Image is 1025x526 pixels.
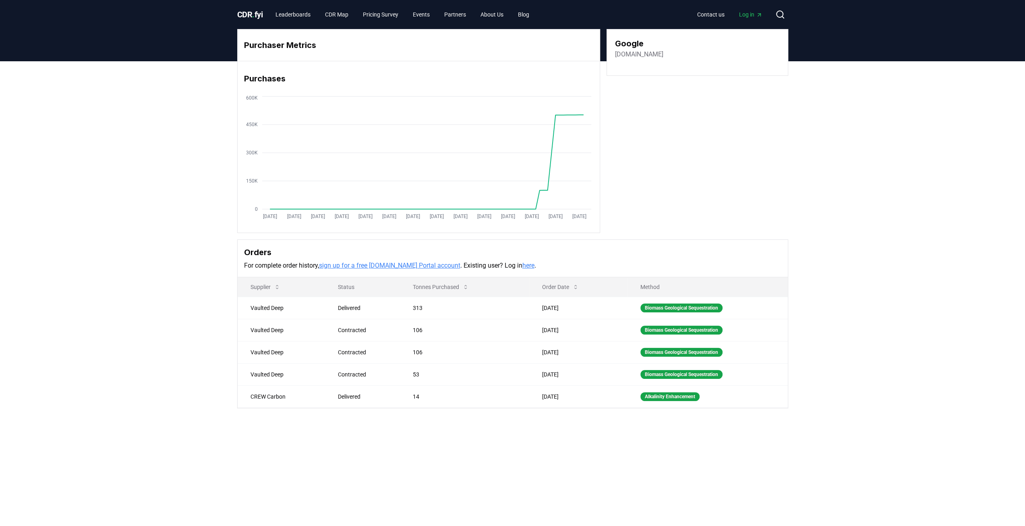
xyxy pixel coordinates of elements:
[548,214,562,219] tspan: [DATE]
[246,122,257,127] tspan: 450K
[338,370,393,378] div: Contracted
[501,214,515,219] tspan: [DATE]
[269,7,536,22] nav: Main
[429,214,443,219] tspan: [DATE]
[238,319,325,341] td: Vaulted Deep
[634,283,781,291] p: Method
[382,214,396,219] tspan: [DATE]
[244,39,593,51] h3: Purchaser Metrics
[338,393,393,401] div: Delivered
[356,7,405,22] a: Pricing Survey
[406,7,436,22] a: Events
[529,363,627,385] td: [DATE]
[400,319,529,341] td: 106
[691,7,731,22] a: Contact us
[246,95,257,101] tspan: 600K
[529,385,627,407] td: [DATE]
[615,50,663,59] a: [DOMAIN_NAME]
[287,214,301,219] tspan: [DATE]
[238,363,325,385] td: Vaulted Deep
[406,214,420,219] tspan: [DATE]
[529,319,627,341] td: [DATE]
[524,214,538,219] tspan: [DATE]
[338,304,393,312] div: Delivered
[238,297,325,319] td: Vaulted Deep
[529,297,627,319] td: [DATE]
[244,261,781,270] p: For complete order history, . Existing user? Log in .
[246,150,257,156] tspan: 300K
[246,178,257,184] tspan: 150K
[244,279,287,295] button: Supplier
[615,37,663,50] h3: Google
[334,214,348,219] tspan: [DATE]
[338,348,393,356] div: Contracted
[238,341,325,363] td: Vaulted Deep
[400,297,529,319] td: 313
[263,214,277,219] tspan: [DATE]
[400,341,529,363] td: 106
[453,214,467,219] tspan: [DATE]
[733,7,769,22] a: Log in
[522,262,534,269] a: here
[400,363,529,385] td: 53
[511,7,536,22] a: Blog
[331,283,393,291] p: Status
[640,370,723,379] div: Biomass Geological Sequestration
[640,392,700,401] div: Alkalinity Enhancement
[269,7,317,22] a: Leaderboards
[319,262,460,269] a: sign up for a free [DOMAIN_NAME] Portal account
[244,246,781,258] h3: Orders
[529,341,627,363] td: [DATE]
[400,385,529,407] td: 14
[237,9,263,20] a: CDR.fyi
[244,73,593,85] h3: Purchases
[319,7,355,22] a: CDR Map
[438,7,472,22] a: Partners
[691,7,769,22] nav: Main
[238,385,325,407] td: CREW Carbon
[406,279,475,295] button: Tonnes Purchased
[338,326,393,334] div: Contracted
[252,10,255,19] span: .
[572,214,586,219] tspan: [DATE]
[640,326,723,335] div: Biomass Geological Sequestration
[640,348,723,357] div: Biomass Geological Sequestration
[640,304,723,312] div: Biomass Geological Sequestration
[311,214,325,219] tspan: [DATE]
[739,10,762,19] span: Log in
[358,214,372,219] tspan: [DATE]
[237,10,263,19] span: CDR fyi
[474,7,510,22] a: About Us
[255,206,257,212] tspan: 0
[536,279,585,295] button: Order Date
[477,214,491,219] tspan: [DATE]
